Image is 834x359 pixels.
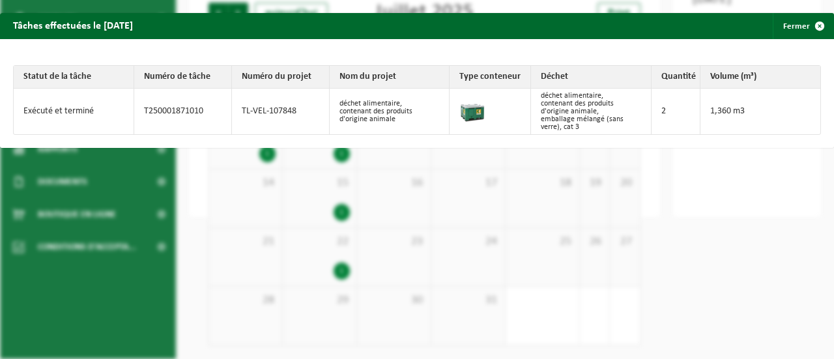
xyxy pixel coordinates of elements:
td: TL-VEL-107848 [232,89,330,134]
td: déchet alimentaire, contenant des produits d'origine animale [330,89,450,134]
th: Déchet [531,66,652,89]
th: Volume (m³) [700,66,821,89]
td: Exécuté et terminé [14,89,134,134]
td: 1,360 m3 [700,89,821,134]
th: Nom du projet [330,66,450,89]
img: PB-LB-0680-HPE-GN-01 [459,97,485,123]
th: Quantité [652,66,700,89]
th: Numéro du projet [232,66,330,89]
th: Type conteneur [450,66,531,89]
td: 2 [652,89,700,134]
th: Numéro de tâche [134,66,232,89]
th: Statut de la tâche [14,66,134,89]
td: T250001871010 [134,89,232,134]
button: Fermer [773,13,833,39]
td: déchet alimentaire, contenant des produits d'origine animale, emballage mélangé (sans verre), cat 3 [531,89,652,134]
